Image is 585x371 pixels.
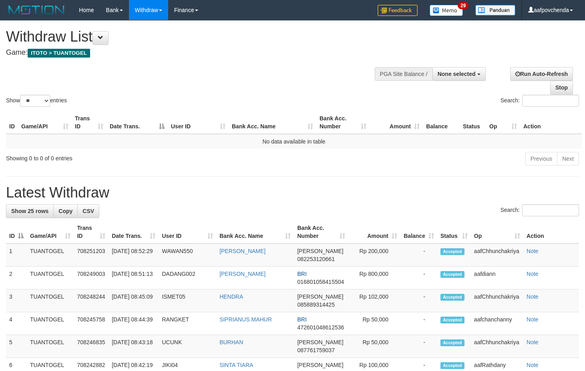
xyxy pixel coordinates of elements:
[400,221,437,243] th: Balance: activate to sort column ascending
[527,271,539,277] a: Note
[109,243,159,267] td: [DATE] 08:52:29
[109,312,159,335] td: [DATE] 08:44:39
[6,4,67,16] img: MOTION_logo.png
[348,243,400,267] td: Rp 200,000
[159,335,216,358] td: UCUNK
[219,339,243,345] a: BURHAN
[6,49,382,57] h4: Game:
[159,243,216,267] td: WAWAN550
[74,312,109,335] td: 708245758
[27,335,74,358] td: TUANTOGEL
[6,289,27,312] td: 3
[316,111,370,134] th: Bank Acc. Number: activate to sort column ascending
[297,347,334,353] span: Copy 087761759037 to clipboard
[440,339,464,346] span: Accepted
[437,221,471,243] th: Status: activate to sort column ascending
[297,271,306,277] span: BRI
[72,111,107,134] th: Trans ID: activate to sort column ascending
[109,221,159,243] th: Date Trans.: activate to sort column ascending
[527,362,539,368] a: Note
[107,111,168,134] th: Date Trans.: activate to sort column descending
[471,267,523,289] td: aafdiann
[6,267,27,289] td: 2
[74,243,109,267] td: 708251203
[440,362,464,369] span: Accepted
[27,221,74,243] th: Game/API: activate to sort column ascending
[297,256,334,262] span: Copy 082253120661 to clipboard
[510,67,573,81] a: Run Auto-Refresh
[77,204,99,218] a: CSV
[520,111,582,134] th: Action
[501,204,579,216] label: Search:
[297,316,306,323] span: BRI
[82,208,94,214] span: CSV
[440,271,464,278] span: Accepted
[400,335,437,358] td: -
[74,221,109,243] th: Trans ID: activate to sort column ascending
[27,243,74,267] td: TUANTOGEL
[527,293,539,300] a: Note
[6,151,238,162] div: Showing 0 to 0 of 0 entries
[400,267,437,289] td: -
[6,185,579,201] h1: Latest Withdraw
[28,49,90,58] span: ITOTO > TUANTOGEL
[297,301,334,308] span: Copy 085889314425 to clipboard
[219,316,272,323] a: SIPRIANUS MAHUR
[440,294,464,301] span: Accepted
[432,67,486,81] button: None selected
[20,95,50,107] select: Showentries
[400,289,437,312] td: -
[219,248,265,254] a: [PERSON_NAME]
[6,243,27,267] td: 1
[109,335,159,358] td: [DATE] 08:43:18
[458,2,468,9] span: 29
[378,5,418,16] img: Feedback.jpg
[486,111,520,134] th: Op: activate to sort column ascending
[348,312,400,335] td: Rp 50,000
[216,221,294,243] th: Bank Acc. Name: activate to sort column ascending
[159,312,216,335] td: RANGKET
[522,95,579,107] input: Search:
[550,81,573,94] a: Stop
[471,335,523,358] td: aafChhunchakriya
[74,335,109,358] td: 708246835
[74,267,109,289] td: 708249003
[430,5,463,16] img: Button%20Memo.svg
[348,335,400,358] td: Rp 50,000
[557,152,579,166] a: Next
[501,95,579,107] label: Search:
[168,111,229,134] th: User ID: activate to sort column ascending
[229,111,316,134] th: Bank Acc. Name: activate to sort column ascending
[27,312,74,335] td: TUANTOGEL
[440,317,464,323] span: Accepted
[460,111,486,134] th: Status
[471,289,523,312] td: aafChhunchakriya
[297,248,343,254] span: [PERSON_NAME]
[297,339,343,345] span: [PERSON_NAME]
[297,279,344,285] span: Copy 016801058415504 to clipboard
[471,312,523,335] td: aafchanchanny
[109,267,159,289] td: [DATE] 08:51:13
[6,221,27,243] th: ID: activate to sort column descending
[522,204,579,216] input: Search:
[11,208,48,214] span: Show 25 rows
[159,221,216,243] th: User ID: activate to sort column ascending
[219,271,265,277] a: [PERSON_NAME]
[348,267,400,289] td: Rp 800,000
[58,208,72,214] span: Copy
[471,221,523,243] th: Op: activate to sort column ascending
[423,111,460,134] th: Balance
[523,221,579,243] th: Action
[348,221,400,243] th: Amount: activate to sort column ascending
[400,243,437,267] td: -
[53,204,78,218] a: Copy
[527,248,539,254] a: Note
[438,71,476,77] span: None selected
[400,312,437,335] td: -
[375,67,432,81] div: PGA Site Balance /
[440,248,464,255] span: Accepted
[74,289,109,312] td: 708248244
[6,312,27,335] td: 4
[219,293,243,300] a: HENDRA
[27,289,74,312] td: TUANTOGEL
